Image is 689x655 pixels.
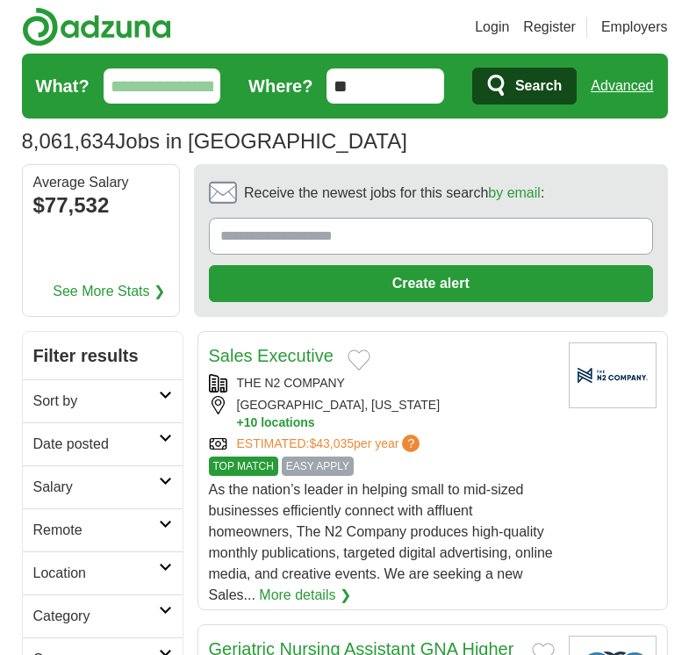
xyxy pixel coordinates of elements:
[591,68,653,104] a: Advanced
[33,477,159,498] h2: Salary
[23,551,183,594] a: Location
[33,176,169,190] div: Average Salary
[33,520,159,541] h2: Remote
[259,585,351,606] a: More details ❯
[23,332,183,379] h2: Filter results
[209,457,278,476] span: TOP MATCH
[209,346,334,365] a: Sales Executive
[33,190,169,221] div: $77,532
[22,126,116,157] span: 8,061,634
[248,73,312,99] label: Where?
[209,396,555,431] div: [GEOGRAPHIC_DATA], [US_STATE]
[23,594,183,637] a: Category
[36,73,90,99] label: What?
[209,482,553,602] span: As the nation’s leader in helping small to mid-sized businesses efficiently connect with affluent...
[23,465,183,508] a: Salary
[523,17,576,38] a: Register
[53,281,165,302] a: See More Stats ❯
[23,379,183,422] a: Sort by
[33,563,159,584] h2: Location
[237,435,424,453] a: ESTIMATED:$43,035per year?
[515,68,562,104] span: Search
[475,17,509,38] a: Login
[22,129,407,153] h1: Jobs in [GEOGRAPHIC_DATA]
[348,349,370,371] button: Add to favorite jobs
[237,414,555,431] button: +10 locations
[282,457,354,476] span: EASY APPLY
[33,391,159,412] h2: Sort by
[23,508,183,551] a: Remote
[22,7,171,47] img: Adzuna logo
[209,374,555,392] div: THE N2 COMPANY
[472,68,577,104] button: Search
[601,17,668,38] a: Employers
[569,342,657,408] img: Company logo
[488,185,541,200] a: by email
[23,422,183,465] a: Date posted
[402,435,420,452] span: ?
[244,183,544,204] span: Receive the newest jobs for this search :
[33,606,159,627] h2: Category
[33,434,159,455] h2: Date posted
[309,436,354,450] span: $43,035
[237,414,244,431] span: +
[209,265,653,302] button: Create alert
